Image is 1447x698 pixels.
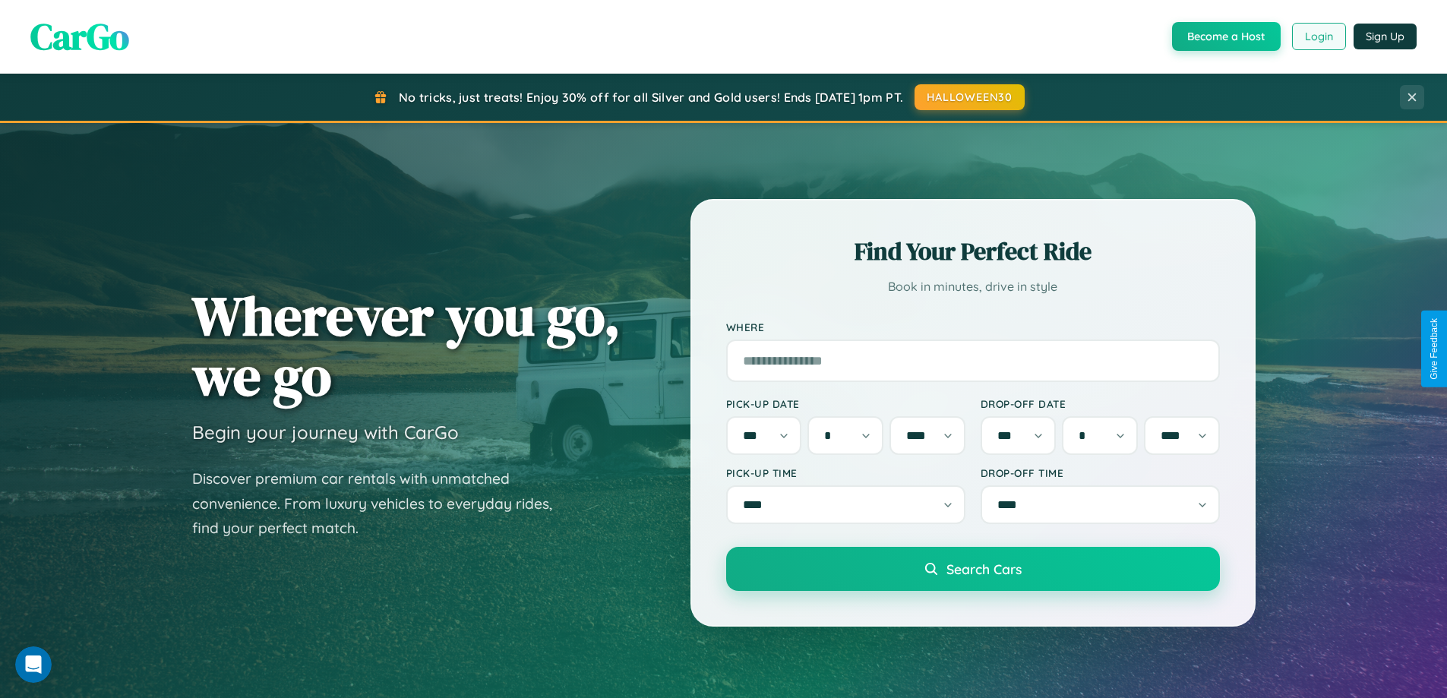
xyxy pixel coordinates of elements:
[726,321,1220,333] label: Where
[192,286,621,406] h1: Wherever you go, we go
[30,11,129,62] span: CarGo
[726,397,965,410] label: Pick-up Date
[1292,23,1346,50] button: Login
[726,276,1220,298] p: Book in minutes, drive in style
[1172,22,1281,51] button: Become a Host
[192,466,572,541] p: Discover premium car rentals with unmatched convenience. From luxury vehicles to everyday rides, ...
[15,646,52,683] iframe: Intercom live chat
[981,466,1220,479] label: Drop-off Time
[726,547,1220,591] button: Search Cars
[1354,24,1417,49] button: Sign Up
[726,235,1220,268] h2: Find Your Perfect Ride
[399,90,903,105] span: No tricks, just treats! Enjoy 30% off for all Silver and Gold users! Ends [DATE] 1pm PT.
[192,421,459,444] h3: Begin your journey with CarGo
[946,561,1022,577] span: Search Cars
[981,397,1220,410] label: Drop-off Date
[915,84,1025,110] button: HALLOWEEN30
[1429,318,1439,380] div: Give Feedback
[726,466,965,479] label: Pick-up Time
